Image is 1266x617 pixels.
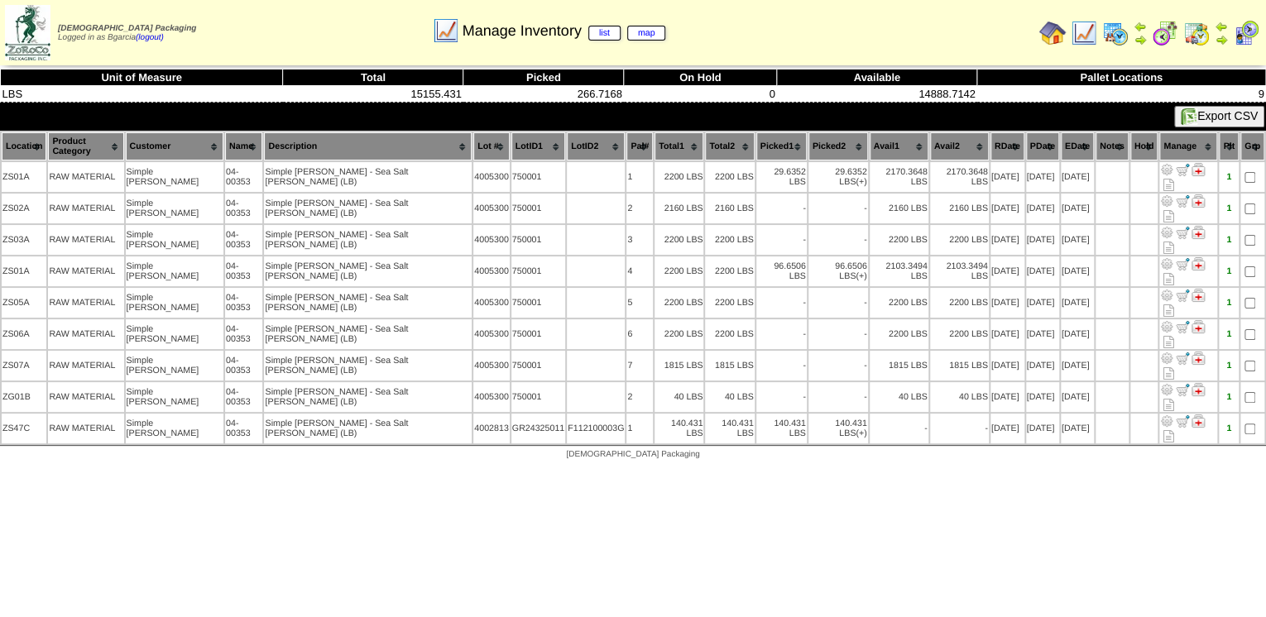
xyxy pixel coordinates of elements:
[2,414,46,443] td: ZS47C
[808,351,868,380] td: -
[566,450,699,459] span: [DEMOGRAPHIC_DATA] Packaging
[1219,132,1239,160] th: Plt
[1163,304,1173,317] i: Note
[930,414,989,443] td: -
[1176,289,1189,302] img: Move
[48,382,123,412] td: RAW MATERIAL
[1026,132,1059,160] th: PDate
[473,351,510,380] td: 4005300
[463,69,624,86] th: Picked
[655,256,703,286] td: 2200 LBS
[626,288,653,318] td: 5
[1163,242,1173,254] i: Note
[756,351,807,380] td: -
[870,288,928,318] td: 2200 LBS
[655,288,703,318] td: 2200 LBS
[2,351,46,380] td: ZS07A
[870,382,928,412] td: 40 LBS
[1220,203,1238,213] div: 1
[126,414,223,443] td: Simple [PERSON_NAME]
[1192,163,1205,176] img: Manage Hold
[870,414,928,443] td: -
[463,22,666,40] span: Manage Inventory
[1134,20,1147,33] img: arrowleft.gif
[808,132,868,160] th: Picked2
[48,162,123,192] td: RAW MATERIAL
[1152,20,1178,46] img: calendarblend.gif
[756,319,807,349] td: -
[1163,273,1173,285] i: Note
[126,194,223,223] td: Simple [PERSON_NAME]
[1061,319,1094,349] td: [DATE]
[626,132,653,160] th: Pal#
[58,24,196,33] span: [DEMOGRAPHIC_DATA] Packaging
[1215,20,1228,33] img: arrowleft.gif
[1026,414,1059,443] td: [DATE]
[930,288,989,318] td: 2200 LBS
[756,225,807,255] td: -
[930,256,989,286] td: 2103.3494 LBS
[756,414,807,443] td: 140.431 LBS
[856,177,866,187] div: (+)
[655,414,703,443] td: 140.431 LBS
[1061,132,1094,160] th: EDate
[264,225,472,255] td: Simple [PERSON_NAME] - Sea Salt [PERSON_NAME] (LB)
[264,351,472,380] td: Simple [PERSON_NAME] - Sea Salt [PERSON_NAME] (LB)
[225,319,263,349] td: 04-00353
[626,225,653,255] td: 3
[264,288,472,318] td: Simple [PERSON_NAME] - Sea Salt [PERSON_NAME] (LB)
[1130,132,1158,160] th: Hold
[655,382,703,412] td: 40 LBS
[567,132,625,160] th: LotID2
[1061,194,1094,223] td: [DATE]
[655,319,703,349] td: 2200 LBS
[1192,194,1205,208] img: Manage Hold
[930,351,989,380] td: 1815 LBS
[990,194,1024,223] td: [DATE]
[225,162,263,192] td: 04-00353
[2,162,46,192] td: ZS01A
[626,194,653,223] td: 2
[1096,132,1129,160] th: Notes
[1160,414,1173,428] img: Adjust
[283,69,463,86] th: Total
[225,256,263,286] td: 04-00353
[48,256,123,286] td: RAW MATERIAL
[1220,392,1238,402] div: 1
[1192,352,1205,365] img: Manage Hold
[705,319,754,349] td: 2200 LBS
[511,288,565,318] td: 750001
[1220,298,1238,308] div: 1
[870,319,928,349] td: 2200 LBS
[473,414,510,443] td: 4002813
[511,225,565,255] td: 750001
[58,24,196,42] span: Logged in as Bgarcia
[808,194,868,223] td: -
[136,33,164,42] a: (logout)
[705,162,754,192] td: 2200 LBS
[990,351,1024,380] td: [DATE]
[48,319,123,349] td: RAW MATERIAL
[511,194,565,223] td: 750001
[225,414,263,443] td: 04-00353
[1,69,283,86] th: Unit of Measure
[433,17,459,44] img: line_graph.gif
[626,382,653,412] td: 2
[225,288,263,318] td: 04-00353
[1061,414,1094,443] td: [DATE]
[126,288,223,318] td: Simple [PERSON_NAME]
[624,69,777,86] th: On Hold
[1026,225,1059,255] td: [DATE]
[990,256,1024,286] td: [DATE]
[930,382,989,412] td: 40 LBS
[870,256,928,286] td: 2103.3494 LBS
[264,414,472,443] td: Simple [PERSON_NAME] - Sea Salt [PERSON_NAME] (LB)
[977,69,1266,86] th: Pallet Locations
[870,132,928,160] th: Avail1
[1220,235,1238,245] div: 1
[264,319,472,349] td: Simple [PERSON_NAME] - Sea Salt [PERSON_NAME] (LB)
[756,288,807,318] td: -
[626,414,653,443] td: 1
[1240,132,1264,160] th: Grp
[930,132,989,160] th: Avail2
